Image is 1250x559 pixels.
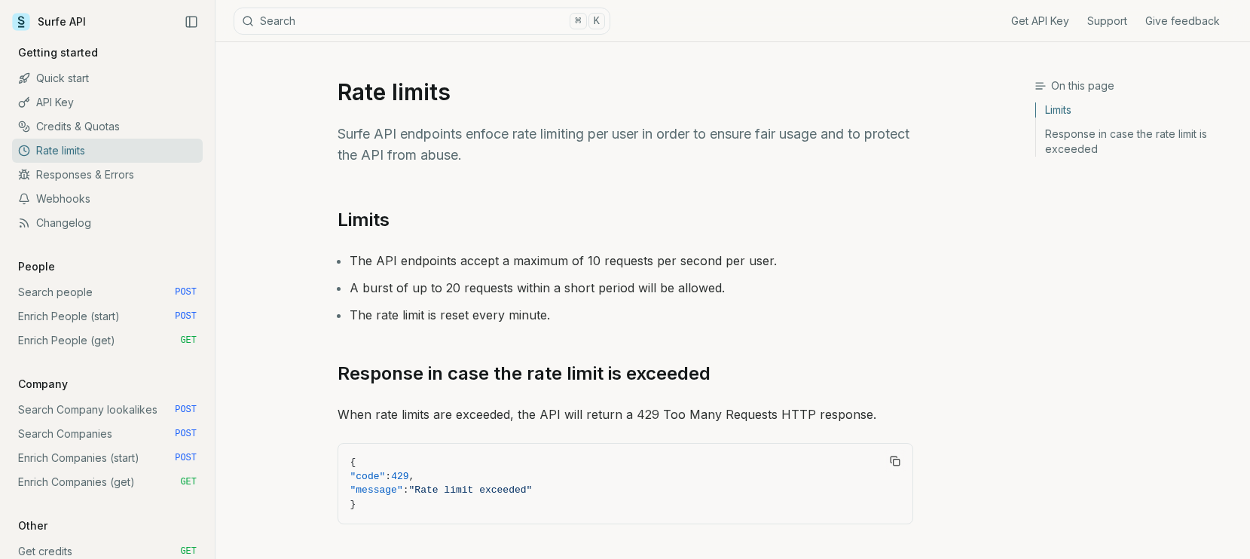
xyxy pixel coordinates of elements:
[175,404,197,416] span: POST
[338,124,913,166] p: Surfe API endpoints enfoce rate limiting per user in order to ensure fair usage and to protect th...
[350,304,913,325] li: The rate limit is reset every minute.
[180,11,203,33] button: Collapse Sidebar
[12,45,104,60] p: Getting started
[12,328,203,353] a: Enrich People (get) GET
[12,163,203,187] a: Responses & Errors
[12,422,203,446] a: Search Companies POST
[12,470,203,494] a: Enrich Companies (get) GET
[1036,102,1238,122] a: Limits
[338,78,913,105] h1: Rate limits
[1035,78,1238,93] h3: On this page
[12,446,203,470] a: Enrich Companies (start) POST
[175,452,197,464] span: POST
[180,476,197,488] span: GET
[12,398,203,422] a: Search Company lookalikes POST
[12,280,203,304] a: Search people POST
[1036,122,1238,157] a: Response in case the rate limit is exceeded
[234,8,610,35] button: Search⌘K
[350,484,403,496] span: "message"
[350,277,913,298] li: A burst of up to 20 requests within a short period will be allowed.
[350,471,386,482] span: "code"
[403,484,409,496] span: :
[180,545,197,557] span: GET
[12,304,203,328] a: Enrich People (start) POST
[175,428,197,440] span: POST
[175,310,197,322] span: POST
[385,471,391,482] span: :
[570,13,586,29] kbd: ⌘
[12,211,203,235] a: Changelog
[12,259,61,274] p: People
[350,457,356,468] span: {
[338,404,913,425] p: When rate limits are exceeded, the API will return a 429 Too Many Requests HTTP response.
[12,115,203,139] a: Credits & Quotas
[1087,14,1127,29] a: Support
[884,450,906,472] button: Copy Text
[12,66,203,90] a: Quick start
[350,250,913,271] li: The API endpoints accept a maximum of 10 requests per second per user.
[409,484,533,496] span: "Rate limit exceeded"
[391,471,408,482] span: 429
[350,499,356,510] span: }
[12,518,53,533] p: Other
[12,377,74,392] p: Company
[338,208,390,232] a: Limits
[12,90,203,115] a: API Key
[175,286,197,298] span: POST
[409,471,415,482] span: ,
[12,187,203,211] a: Webhooks
[588,13,605,29] kbd: K
[180,334,197,347] span: GET
[12,139,203,163] a: Rate limits
[12,11,86,33] a: Surfe API
[1011,14,1069,29] a: Get API Key
[338,362,711,386] a: Response in case the rate limit is exceeded
[1145,14,1220,29] a: Give feedback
